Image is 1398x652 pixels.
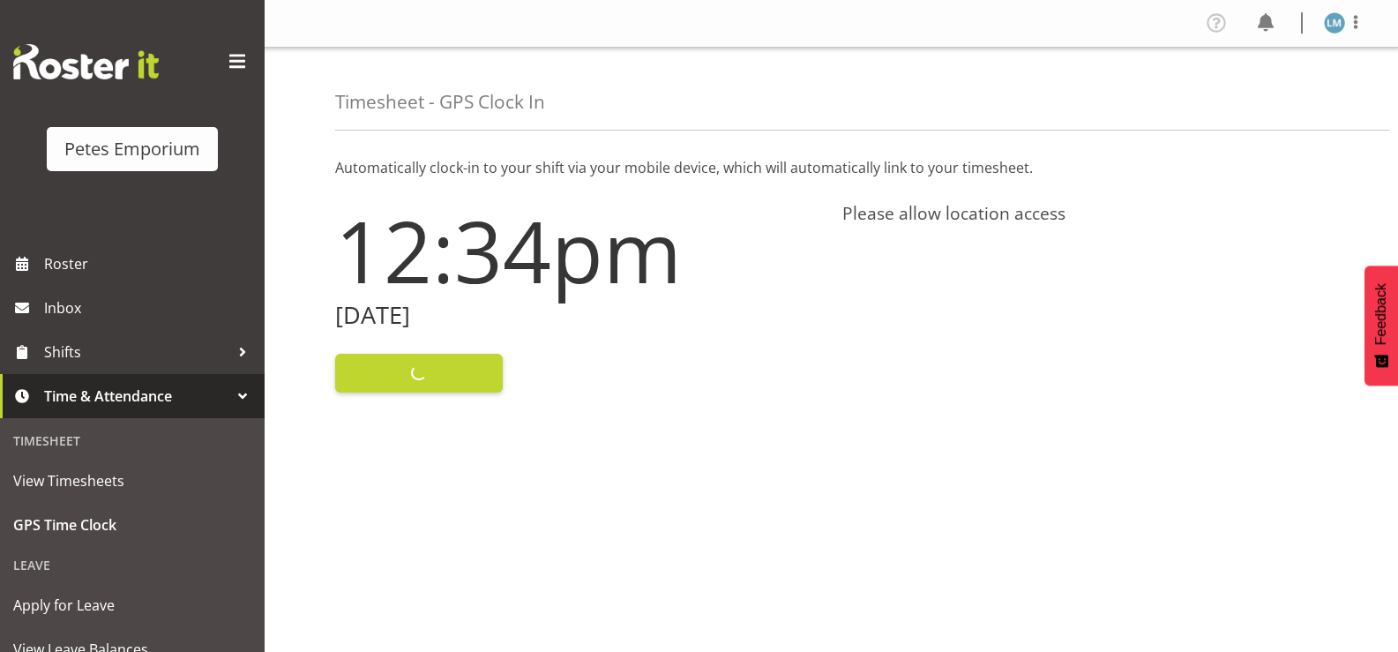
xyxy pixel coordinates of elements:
[44,339,229,365] span: Shifts
[13,44,159,79] img: Rosterit website logo
[44,295,256,321] span: Inbox
[335,203,821,298] h1: 12:34pm
[335,302,821,329] h2: [DATE]
[44,251,256,277] span: Roster
[4,583,260,627] a: Apply for Leave
[64,136,200,162] div: Petes Emporium
[1373,283,1389,345] span: Feedback
[4,423,260,459] div: Timesheet
[335,92,545,112] h4: Timesheet - GPS Clock In
[1324,12,1345,34] img: lianne-morete5410.jpg
[44,383,229,409] span: Time & Attendance
[4,459,260,503] a: View Timesheets
[13,512,251,538] span: GPS Time Clock
[335,157,1327,178] p: Automatically clock-in to your shift via your mobile device, which will automatically link to you...
[842,203,1328,224] h4: Please allow location access
[13,468,251,494] span: View Timesheets
[4,547,260,583] div: Leave
[1364,266,1398,386] button: Feedback - Show survey
[4,503,260,547] a: GPS Time Clock
[13,592,251,618] span: Apply for Leave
